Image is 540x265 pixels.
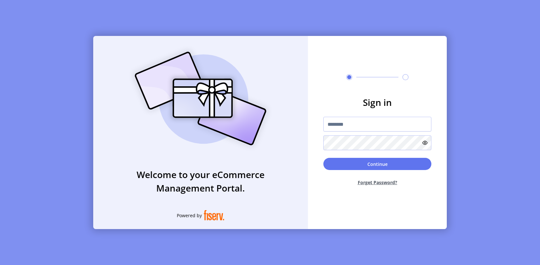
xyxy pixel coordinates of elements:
button: Continue [323,158,431,170]
h3: Welcome to your eCommerce Management Portal. [93,168,308,195]
button: Forget Password? [323,174,431,191]
span: Powered by [177,212,202,219]
h3: Sign in [323,96,431,109]
img: card_Illustration.svg [125,45,276,152]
